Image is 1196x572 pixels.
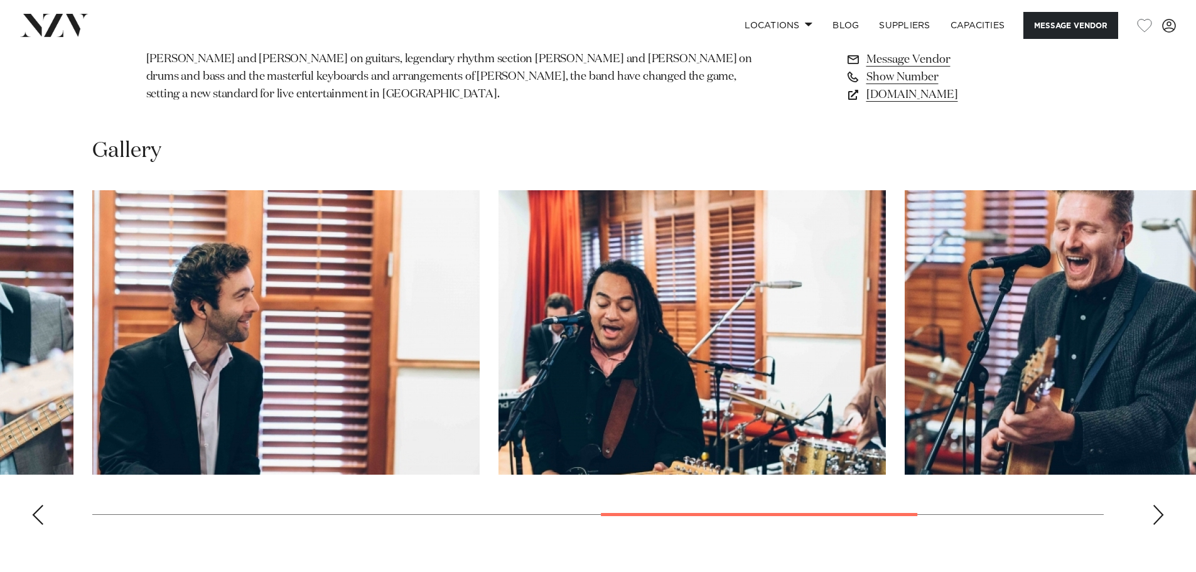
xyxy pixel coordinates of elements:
[735,12,822,39] a: Locations
[92,137,161,165] h2: Gallery
[822,12,869,39] a: BLOG
[846,68,1050,85] a: Show Number
[869,12,940,39] a: SUPPLIERS
[846,85,1050,103] a: [DOMAIN_NAME]
[1023,12,1118,39] button: Message Vendor
[498,190,886,475] swiper-slide: 6 / 8
[20,14,89,36] img: nzv-logo.png
[92,190,480,475] swiper-slide: 5 / 8
[846,50,1050,68] a: Message Vendor
[940,12,1015,39] a: Capacities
